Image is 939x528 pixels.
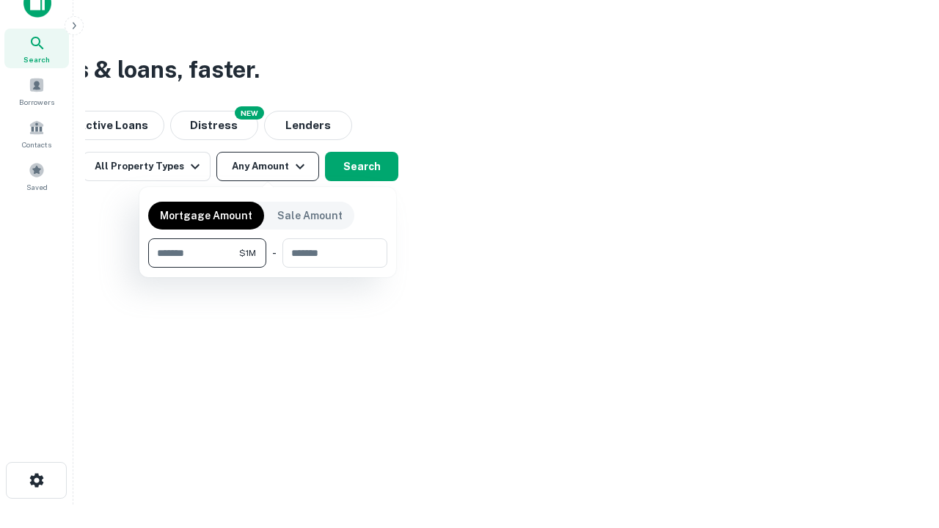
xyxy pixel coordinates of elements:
iframe: Chat Widget [866,411,939,481]
span: $1M [239,246,256,260]
p: Sale Amount [277,208,343,224]
p: Mortgage Amount [160,208,252,224]
div: - [272,238,277,268]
